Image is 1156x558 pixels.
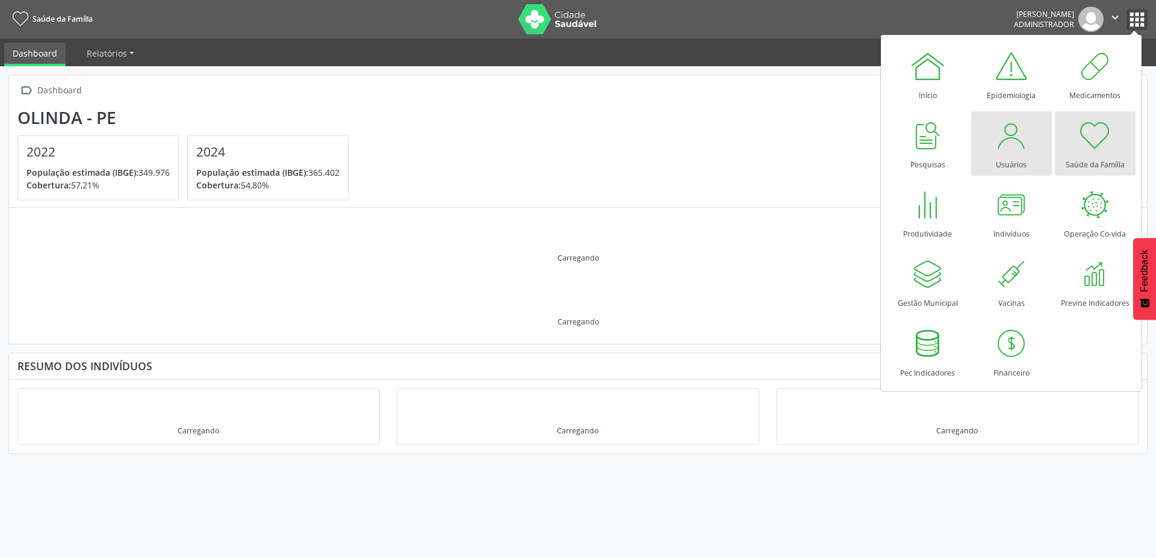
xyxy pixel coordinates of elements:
[196,179,241,191] span: Cobertura:
[26,144,170,160] h4: 2022
[178,426,219,436] div: Carregando
[1104,7,1126,32] button: 
[17,82,84,99] a:  Dashboard
[26,179,170,191] p: 57,21%
[971,42,1052,107] a: Epidemiologia
[1108,11,1122,24] i: 
[17,82,35,99] i: 
[887,320,968,384] a: Pec Indicadores
[87,48,127,59] span: Relatórios
[1078,7,1104,32] img: img
[971,111,1052,176] a: Usuários
[971,181,1052,245] a: Indivíduos
[196,167,308,178] span: População estimada (IBGE):
[971,250,1052,314] a: Vacinas
[17,108,357,128] div: Olinda - PE
[8,9,93,29] a: Saúde da Família
[26,167,138,178] span: População estimada (IBGE):
[887,42,968,107] a: Início
[557,426,598,436] div: Carregando
[558,253,599,263] div: Carregando
[4,43,66,66] a: Dashboard
[558,317,599,327] div: Carregando
[1055,111,1136,176] a: Saúde da Família
[196,179,340,191] p: 54,80%
[196,144,340,160] h4: 2024
[887,111,968,176] a: Pesquisas
[1133,238,1156,320] button: Feedback - Mostrar pesquisa
[936,426,978,436] div: Carregando
[78,43,143,64] a: Relatórios
[1055,250,1136,314] a: Previne Indicadores
[1126,9,1148,30] button: apps
[887,181,968,245] a: Produtividade
[1014,19,1074,29] span: Administrador
[887,250,968,314] a: Gestão Municipal
[17,359,1139,373] div: Resumo dos indivíduos
[33,14,93,24] span: Saúde da Família
[26,179,71,191] span: Cobertura:
[26,166,170,179] p: 349.976
[971,320,1052,384] a: Financeiro
[196,166,340,179] p: 365.402
[1014,9,1074,19] div: [PERSON_NAME]
[35,82,84,99] div: Dashboard
[1139,250,1150,292] span: Feedback
[1055,42,1136,107] a: Medicamentos
[1055,181,1136,245] a: Operação Co-vida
